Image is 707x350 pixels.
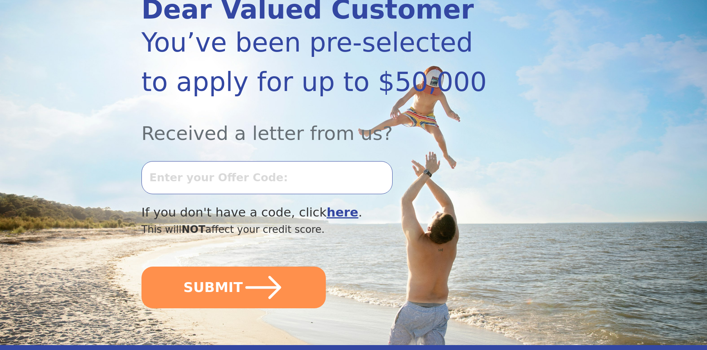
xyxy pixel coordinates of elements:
[182,223,206,235] span: NOT
[141,161,393,194] input: Enter your Offer Code:
[141,222,502,237] div: This will affect your credit score.
[141,23,502,102] div: You’ve been pre-selected to apply for up to $50,000
[141,203,502,222] div: If you don't have a code, click .
[141,102,502,148] div: Received a letter from us?
[327,205,358,220] a: here
[141,267,326,308] button: SUBMIT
